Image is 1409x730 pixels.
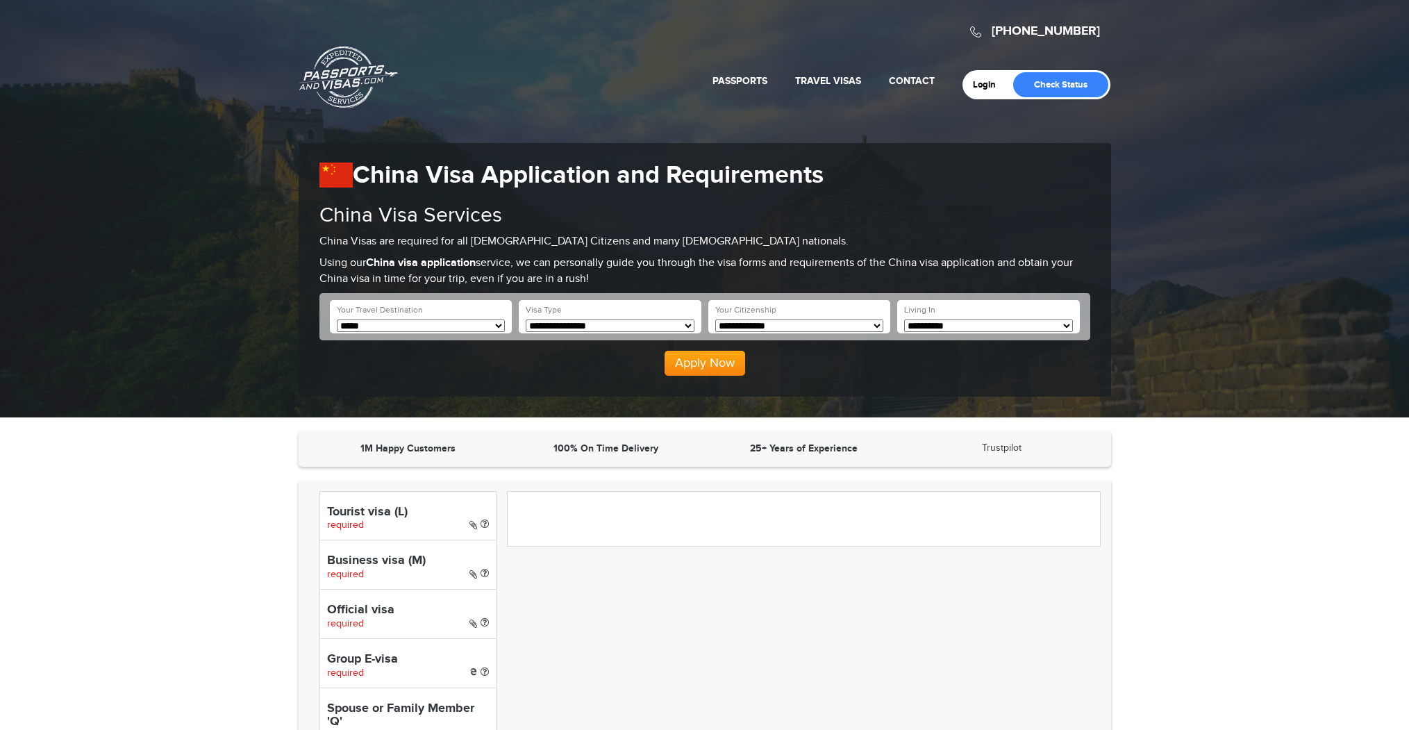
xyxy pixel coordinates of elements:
a: Travel Visas [795,75,861,87]
span: required [327,667,364,679]
a: [PHONE_NUMBER] [992,24,1100,39]
strong: 1M Happy Customers [360,442,456,454]
label: Your Citizenship [715,304,776,316]
strong: 25+ Years of Experience [750,442,858,454]
h4: Group E-visa [327,653,489,667]
i: e-Visa [470,668,477,675]
span: required [327,569,364,580]
label: Visa Type [526,304,562,316]
h4: Tourist visa (L) [327,506,489,520]
a: Login [973,79,1006,90]
p: Using our service, we can personally guide you through the visa forms and requirements of the Chi... [319,256,1090,288]
a: Passports [712,75,767,87]
strong: China visa application [366,256,476,269]
span: required [327,520,364,531]
h4: Spouse or Family Member 'Q' [327,702,489,730]
h4: Business visa (M) [327,554,489,568]
i: Paper Visa [469,619,477,629]
a: Check Status [1013,72,1108,97]
span: required [327,618,364,629]
p: China Visas are required for all [DEMOGRAPHIC_DATA] Citizens and many [DEMOGRAPHIC_DATA] nationals. [319,234,1090,250]
strong: 100% On Time Delivery [553,442,658,454]
h4: Official visa [327,604,489,617]
i: Paper Visa [469,570,477,579]
label: Living In [904,304,935,316]
a: Passports & [DOMAIN_NAME] [299,46,398,108]
a: Contact [889,75,935,87]
i: Paper Visa [469,520,477,530]
h1: China Visa Application and Requirements [319,160,1090,190]
h2: China Visa Services [319,204,1090,227]
label: Your Travel Destination [337,304,423,316]
a: Trustpilot [982,442,1022,454]
button: Apply Now [665,351,745,376]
